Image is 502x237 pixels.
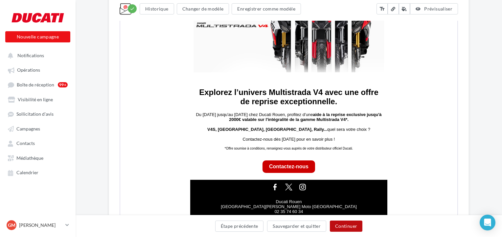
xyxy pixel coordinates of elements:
button: Nouvelle campagne [5,31,70,42]
strong: Explorez l’univers Multistrada V4 avec une offre de reprise exceptionnelle. [79,165,258,183]
strong: . [227,194,228,199]
button: Étape précédente [215,221,264,232]
a: Boîte de réception99+ [4,79,72,91]
a: Sollicitation d'avis [4,108,72,120]
span: Sollicitation d'avis [16,111,54,117]
button: Prévisualiser [410,3,458,14]
button: Notifications [4,49,69,61]
span: Visibilité en ligne [18,97,53,102]
p: Contactez-nous dès [DATE] pour en savoir plus ! [75,214,262,219]
a: Campagnes [4,123,72,134]
i: text_fields [379,6,385,12]
a: GM [PERSON_NAME] [5,219,70,231]
span: Prévisualiser [424,6,452,12]
p: quel sera votre choix ? [75,204,262,209]
span: Notifications [17,53,44,58]
span: Médiathèque [16,155,43,161]
a: Cliquez-ici [194,5,212,10]
i: check [130,6,135,11]
button: Sauvegarder et quitter [267,221,326,232]
div: 99+ [58,82,68,87]
span: Calendrier [16,170,38,176]
span: L'email ne s'affiche pas correctement ? [126,5,194,10]
span: GM [8,222,15,228]
button: Historique [140,3,174,14]
span: Campagnes [16,126,40,131]
img: Visuel_Offre_Remise_MTS_Emailing.jpg [73,54,264,150]
button: text_fields [377,3,388,14]
div: Open Intercom Messenger [480,215,495,230]
strong: V4S, [GEOGRAPHIC_DATA], [GEOGRAPHIC_DATA], Rally... [87,204,207,209]
a: Calendrier [4,166,72,178]
a: Opérations [4,64,72,76]
a: Médiathèque [4,152,72,164]
strong: aide à la reprise exclusive jusqu'à 2000€ valable sur l'intégralité de la gamme Multistrada V4* [109,189,261,199]
p: [PERSON_NAME] [19,222,63,228]
a: Visibilité en ligne [4,93,72,105]
span: Contacts [16,141,35,146]
a: Contacts [4,137,72,149]
p: Du [DATE] jusqu'au [DATE] chez Ducati Rouen, profitez d’une [75,189,262,199]
img: Ducati_Shield_2D_W.png [157,20,180,44]
span: Opérations [17,67,40,73]
span: *Offre soumise à conditions, renseignez-vous auprès de votre distributeur officiel Ducati. [104,224,233,227]
span: Boîte de réception [17,82,54,87]
button: Continuer [330,221,362,232]
button: Changer de modèle [177,3,229,14]
button: Enregistrer comme modèle [232,3,301,14]
div: Modifications enregistrées [128,4,137,13]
